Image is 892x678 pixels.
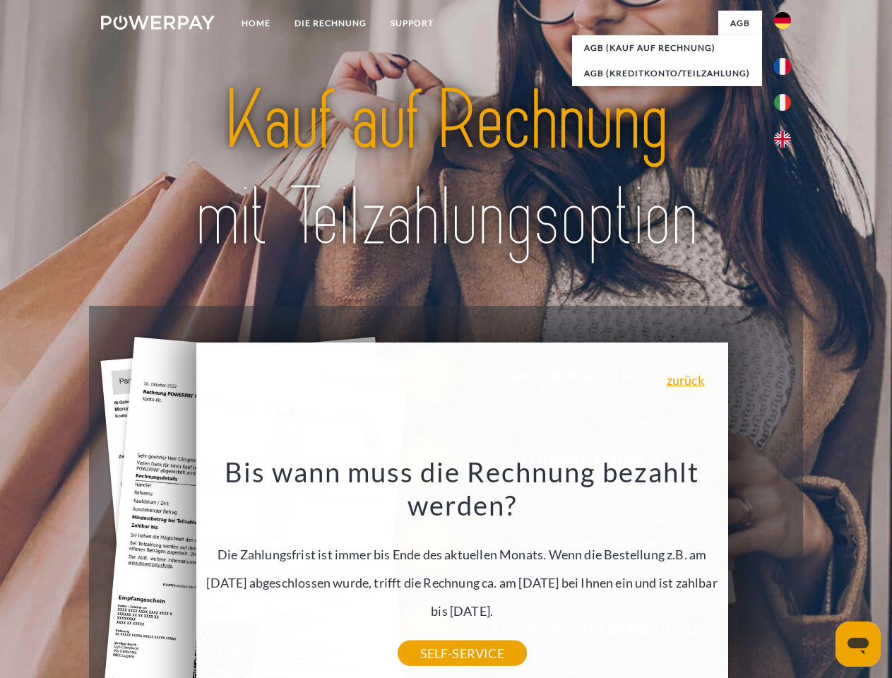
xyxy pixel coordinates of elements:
a: DIE RECHNUNG [283,11,379,36]
img: title-powerpay_de.svg [135,68,757,270]
img: it [774,94,791,111]
div: Die Zahlungsfrist ist immer bis Ende des aktuellen Monats. Wenn die Bestellung z.B. am [DATE] abg... [204,455,720,653]
img: logo-powerpay-white.svg [101,16,215,30]
a: SUPPORT [379,11,446,36]
h3: Bis wann muss die Rechnung bezahlt werden? [204,455,720,523]
a: Home [230,11,283,36]
iframe: Schaltfläche zum Öffnen des Messaging-Fensters [835,621,881,667]
img: en [774,131,791,148]
a: agb [718,11,762,36]
a: AGB (Kreditkonto/Teilzahlung) [572,61,762,86]
a: AGB (Kauf auf Rechnung) [572,35,762,61]
img: fr [774,58,791,75]
a: SELF-SERVICE [398,641,527,666]
a: zurück [667,374,704,386]
img: de [774,12,791,29]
